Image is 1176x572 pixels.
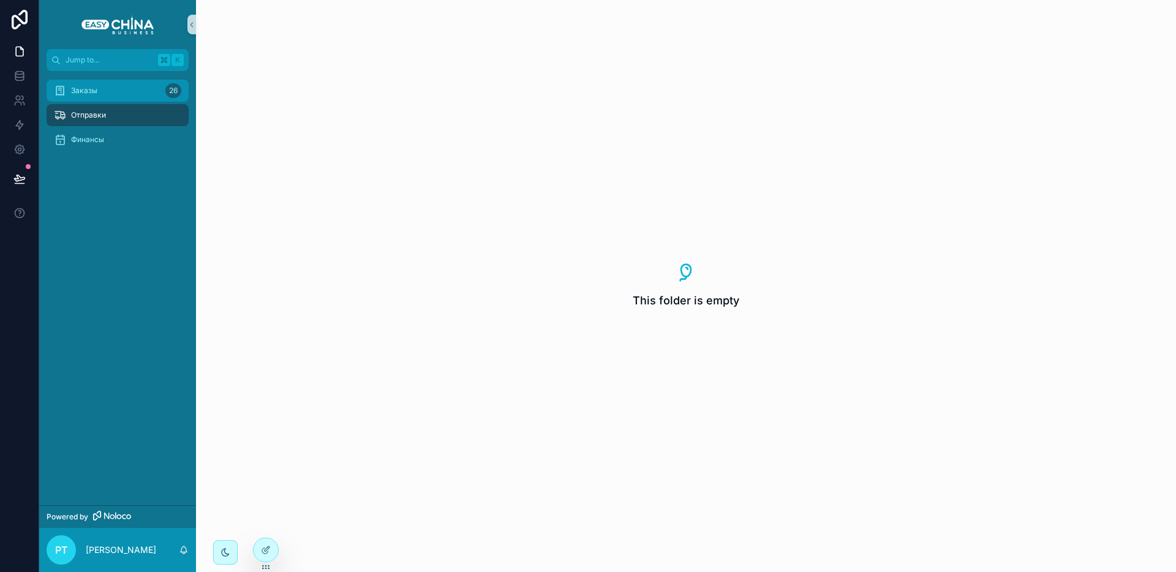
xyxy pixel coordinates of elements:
[47,129,189,151] a: Финансы
[71,110,106,120] span: Отправки
[633,292,739,309] span: This folder is empty
[39,71,196,167] div: scrollable content
[86,544,156,556] p: [PERSON_NAME]
[173,55,183,65] span: K
[55,543,67,557] span: РТ
[81,15,154,34] img: App logo
[71,135,104,145] span: Финансы
[39,505,196,528] a: Powered by
[47,49,189,71] button: Jump to...K
[47,104,189,126] a: Отправки
[165,83,181,98] div: 26
[71,86,97,96] span: Заказы
[47,512,88,522] span: Powered by
[47,80,189,102] a: Заказы26
[66,55,153,65] span: Jump to...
